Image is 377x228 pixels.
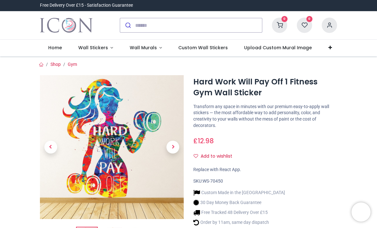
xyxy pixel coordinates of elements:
[193,151,238,162] button: Add to wishlistAdd to wishlist
[297,22,312,28] a: 0
[351,202,371,222] iframe: Brevo live chat
[306,16,312,22] sup: 0
[121,40,170,56] a: Wall Murals
[272,22,287,28] a: 0
[193,199,285,206] li: 30 Day Money Back Guarantee
[162,97,184,198] a: Next
[198,136,214,145] span: 12.98
[44,141,57,153] span: Previous
[130,44,157,51] span: Wall Murals
[68,62,77,67] a: Gym
[203,2,337,9] iframe: Customer reviews powered by Trustpilot
[244,44,312,51] span: Upload Custom Mural Image
[193,209,285,216] li: Free Tracked 48 Delivery Over £15
[70,40,121,56] a: Wall Stickers
[48,44,62,51] span: Home
[78,44,108,51] span: Wall Stickers
[203,178,223,184] span: WS-70450
[193,219,285,226] li: Order by 11am, same day dispatch
[193,136,214,145] span: £
[40,16,93,34] img: Icon Wall Stickers
[40,97,62,198] a: Previous
[120,18,135,32] button: Submit
[40,2,133,9] div: Free Delivery Over £15 - Satisfaction Guarantee
[166,141,179,153] span: Next
[193,189,285,196] li: Custom Made in the [GEOGRAPHIC_DATA]
[281,16,288,22] sup: 0
[40,16,93,34] a: Logo of Icon Wall Stickers
[178,44,228,51] span: Custom Wall Stickers
[40,75,184,219] img: Hard Work Will Pay Off 1 Fitness Gym Wall Sticker
[193,104,337,129] p: Transform any space in minutes with our premium easy-to-apply wall stickers — the most affordable...
[193,178,337,185] div: SKU:
[194,154,198,158] i: Add to wishlist
[193,76,337,98] h1: Hard Work Will Pay Off 1 Fitness Gym Wall Sticker
[193,167,337,173] div: Replace with React App.
[50,62,61,67] a: Shop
